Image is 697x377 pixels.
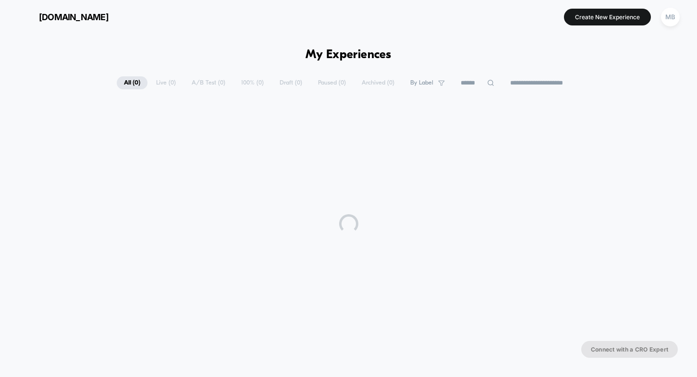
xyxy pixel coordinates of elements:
[306,48,391,62] h1: My Experiences
[39,12,109,22] span: [DOMAIN_NAME]
[658,7,683,27] button: MB
[117,76,147,89] span: All ( 0 )
[14,9,111,24] button: [DOMAIN_NAME]
[564,9,651,25] button: Create New Experience
[661,8,680,26] div: MB
[410,79,433,86] span: By Label
[581,341,678,358] button: Connect with a CRO Expert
